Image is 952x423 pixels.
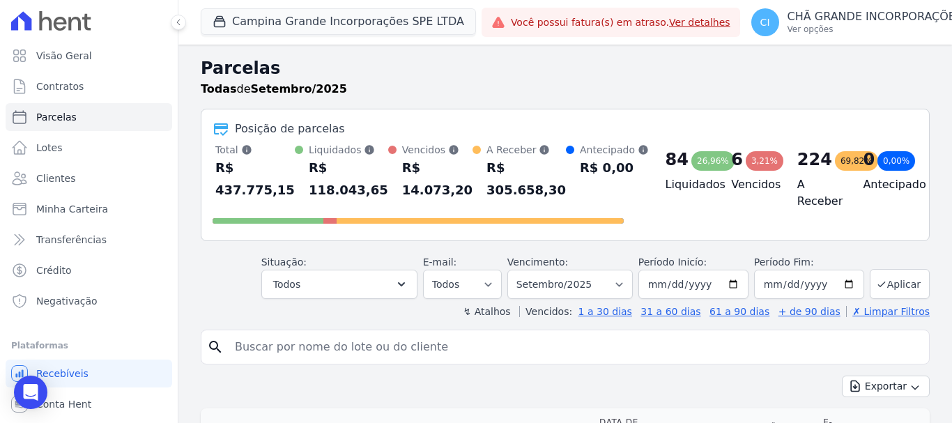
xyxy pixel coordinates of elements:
[511,15,730,30] span: Você possui fatura(s) em atraso.
[870,269,930,299] button: Aplicar
[842,376,930,397] button: Exportar
[486,157,566,201] div: R$ 305.658,30
[251,82,347,95] strong: Setembro/2025
[36,110,77,124] span: Parcelas
[638,256,707,268] label: Período Inicío:
[309,157,388,201] div: R$ 118.043,65
[6,103,172,131] a: Parcelas
[778,306,840,317] a: + de 90 dias
[261,270,417,299] button: Todos
[402,157,473,201] div: R$ 14.073,20
[580,143,649,157] div: Antecipado
[227,333,923,361] input: Buscar por nome do lote ou do cliente
[309,143,388,157] div: Liquidados
[6,256,172,284] a: Crédito
[261,256,307,268] label: Situação:
[6,42,172,70] a: Visão Geral
[36,294,98,308] span: Negativação
[36,367,89,380] span: Recebíveis
[6,226,172,254] a: Transferências
[507,256,568,268] label: Vencimento:
[666,148,689,171] div: 84
[201,82,237,95] strong: Todas
[666,176,709,193] h4: Liquidados
[580,157,649,179] div: R$ 0,00
[6,360,172,387] a: Recebíveis
[731,176,775,193] h4: Vencidos
[6,390,172,418] a: Conta Hent
[6,164,172,192] a: Clientes
[6,287,172,315] a: Negativação
[863,148,875,171] div: 0
[215,143,295,157] div: Total
[201,8,476,35] button: Campina Grande Incorporações SPE LTDA
[877,151,915,171] div: 0,00%
[11,337,167,354] div: Plataformas
[36,141,63,155] span: Lotes
[423,256,457,268] label: E-mail:
[578,306,632,317] a: 1 a 30 dias
[207,339,224,355] i: search
[235,121,345,137] div: Posição de parcelas
[486,143,566,157] div: A Receber
[709,306,769,317] a: 61 a 90 dias
[36,202,108,216] span: Minha Carteira
[835,151,878,171] div: 69,82%
[201,81,347,98] p: de
[6,134,172,162] a: Lotes
[760,17,770,27] span: CI
[36,397,91,411] span: Conta Hent
[846,306,930,317] a: ✗ Limpar Filtros
[754,255,864,270] label: Período Fim:
[746,151,783,171] div: 3,21%
[36,233,107,247] span: Transferências
[519,306,572,317] label: Vencidos:
[797,176,841,210] h4: A Receber
[731,148,743,171] div: 6
[691,151,735,171] div: 26,96%
[640,306,700,317] a: 31 a 60 dias
[797,148,832,171] div: 224
[36,49,92,63] span: Visão Geral
[669,17,730,28] a: Ver detalhes
[6,195,172,223] a: Minha Carteira
[402,143,473,157] div: Vencidos
[273,276,300,293] span: Todos
[201,56,930,81] h2: Parcelas
[36,171,75,185] span: Clientes
[14,376,47,409] div: Open Intercom Messenger
[863,176,907,193] h4: Antecipado
[215,157,295,201] div: R$ 437.775,15
[6,72,172,100] a: Contratos
[36,79,84,93] span: Contratos
[463,306,510,317] label: ↯ Atalhos
[36,263,72,277] span: Crédito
